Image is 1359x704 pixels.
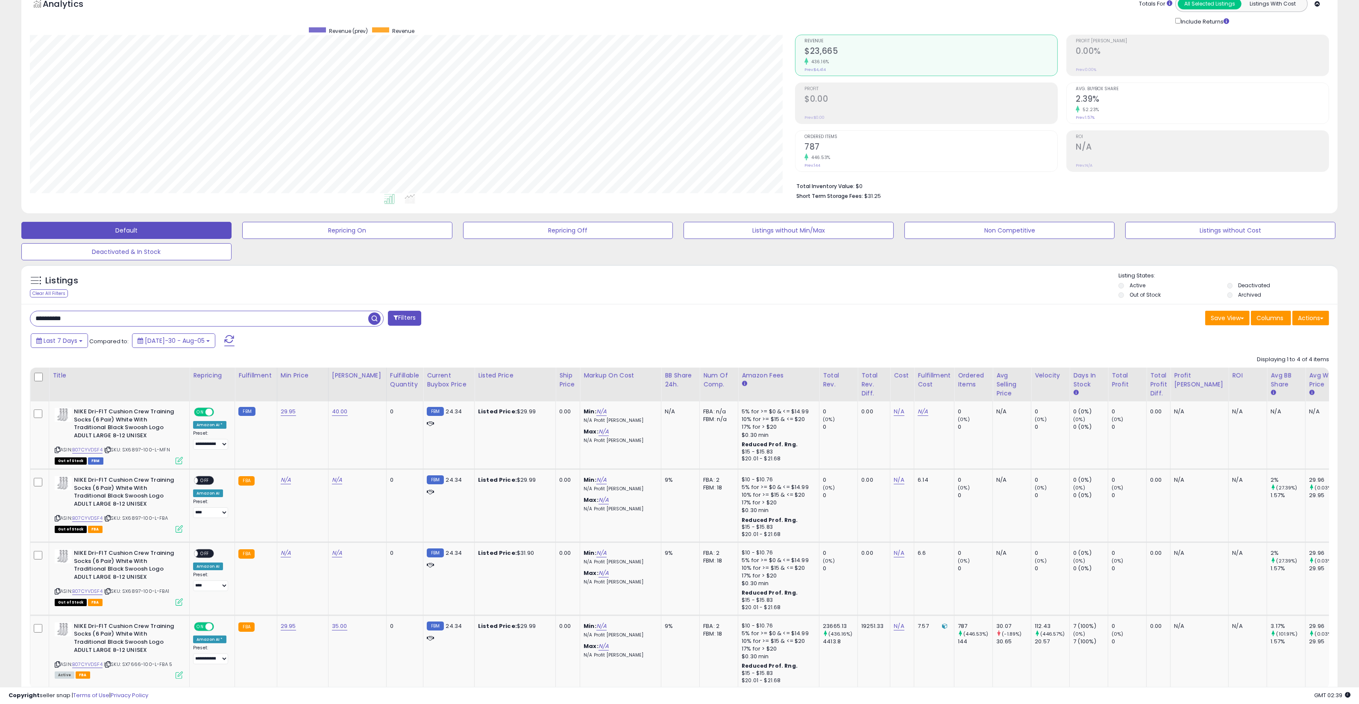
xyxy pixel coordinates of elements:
[1112,408,1146,415] div: 0
[596,622,607,630] a: N/A
[918,371,951,389] div: Fulfillment Cost
[599,642,609,651] a: N/A
[89,337,129,345] span: Compared to:
[281,549,291,557] a: N/A
[804,39,1057,44] span: Revenue
[861,622,883,630] div: 19251.33
[703,408,731,415] div: FBA: n/a
[742,516,798,524] b: Reduced Prof. Rng.
[742,580,813,587] div: $0.30 min
[996,549,1024,557] div: N/A
[1076,115,1095,120] small: Prev: 1.57%
[665,408,693,415] div: N/A
[55,408,183,463] div: ASIN:
[193,371,231,380] div: Repricing
[584,418,655,424] p: N/A Profit [PERSON_NAME]
[742,524,813,531] div: $15 - $15.83
[703,622,731,630] div: FBA: 2
[478,549,549,557] div: $31.90
[74,622,178,656] b: NIKE Dri-FIT Cushion Crew Training Socks (6 Pair) White With Traditional Black Swoosh Logo ADULT ...
[665,549,693,557] div: 9%
[1035,416,1047,423] small: (0%)
[332,622,347,630] a: 35.00
[665,476,693,484] div: 9%
[1112,557,1124,564] small: (0%)
[804,115,825,120] small: Prev: $0.00
[55,476,72,490] img: 31yiWDNF62L._SL40_.jpg
[742,371,816,380] div: Amazon Fees
[904,222,1115,239] button: Non Competitive
[332,371,383,380] div: [PERSON_NAME]
[1277,557,1297,564] small: (27.39%)
[958,476,992,484] div: 0
[742,499,813,507] div: 17% for > $20
[1073,389,1078,397] small: Days In Stock.
[1035,371,1066,380] div: Velocity
[21,243,232,260] button: Deactivated & In Stock
[1073,549,1108,557] div: 0 (0%)
[1309,492,1344,499] div: 29.95
[1309,389,1314,397] small: Avg Win Price.
[1238,291,1261,298] label: Archived
[894,407,904,416] a: N/A
[584,371,657,380] div: Markup on Cost
[55,526,87,533] span: All listings that are currently out of stock and unavailable for purchase on Amazon
[390,408,417,415] div: 0
[478,371,552,380] div: Listed Price
[281,622,296,630] a: 29.95
[427,371,471,389] div: Current Buybox Price
[281,407,296,416] a: 29.95
[446,476,462,484] span: 24.34
[104,446,170,453] span: | SKU: SX6897-100-L-MFN
[861,549,883,557] div: 0.00
[238,407,255,416] small: FBM
[584,476,596,484] b: Min:
[1073,484,1085,491] small: (0%)
[584,622,596,630] b: Min:
[823,622,857,630] div: 23665.13
[584,549,596,557] b: Min:
[1271,565,1305,572] div: 1.57%
[1035,549,1069,557] div: 0
[742,507,813,514] div: $0.30 min
[193,489,223,497] div: Amazon AI
[823,492,857,499] div: 0
[742,455,813,462] div: $20.01 - $21.68
[1169,16,1239,26] div: Include Returns
[478,476,549,484] div: $29.99
[1035,492,1069,499] div: 0
[427,475,443,484] small: FBM
[478,622,549,630] div: $29.99
[463,222,673,239] button: Repricing Off
[703,549,731,557] div: FBA: 2
[1309,408,1337,415] div: N/A
[796,183,854,190] b: Total Inventory Value:
[1112,476,1146,484] div: 0
[823,408,857,415] div: 0
[44,336,77,345] span: Last 7 Days
[55,622,72,636] img: 31yiWDNF62L._SL40_.jpg
[665,622,693,630] div: 9%
[1076,142,1329,153] h2: N/A
[1035,408,1069,415] div: 0
[111,691,148,699] a: Privacy Policy
[1150,408,1164,415] div: 0.00
[796,192,863,200] b: Short Term Storage Fees:
[742,572,813,580] div: 17% for > $20
[281,371,325,380] div: Min Price
[238,622,254,632] small: FBA
[996,371,1027,398] div: Avg Selling Price
[665,371,696,389] div: BB Share 24h.
[742,476,813,483] div: $10 - $10.76
[72,588,103,595] a: B07CYVDSF4
[742,408,813,415] div: 5% for >= $0 & <= $14.99
[1271,371,1302,389] div: Avg BB Share
[742,448,813,456] div: $15 - $15.83
[332,407,348,416] a: 40.00
[1076,94,1329,106] h2: 2.39%
[823,423,857,431] div: 0
[918,476,948,484] div: 6.14
[1257,356,1329,364] div: Displaying 1 to 4 of 4 items
[446,407,462,415] span: 24.34
[198,477,211,484] span: OFF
